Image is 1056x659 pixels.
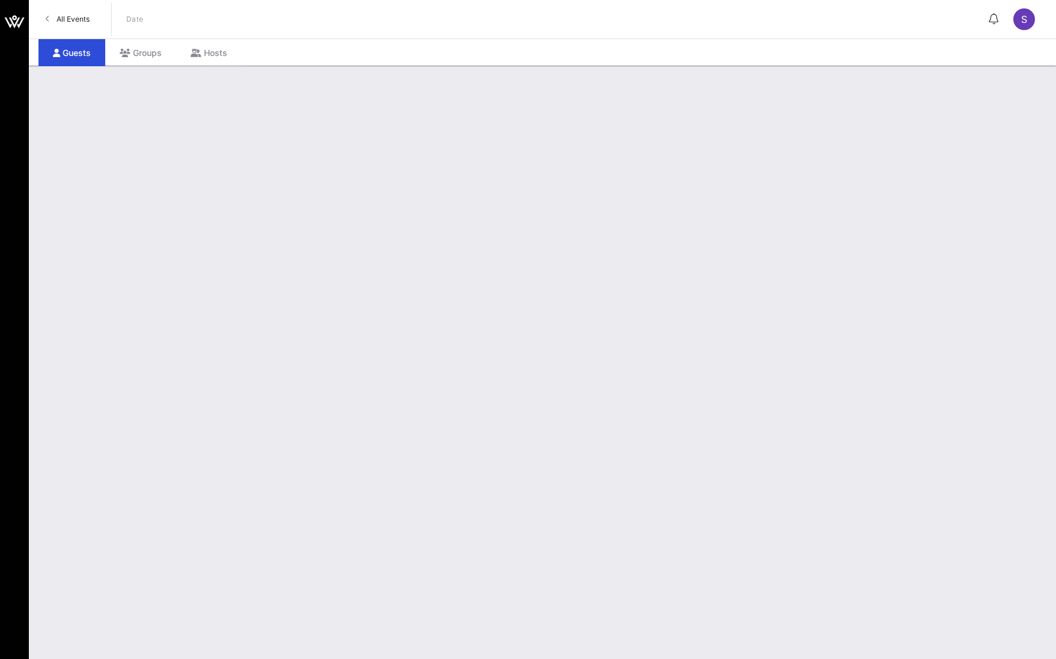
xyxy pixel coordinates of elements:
[105,39,176,66] div: Groups
[57,14,90,23] span: All Events
[176,39,242,66] div: Hosts
[38,10,97,29] a: All Events
[1013,8,1035,30] div: S
[1021,13,1027,25] span: S
[126,13,144,25] p: Date
[38,39,105,66] div: Guests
